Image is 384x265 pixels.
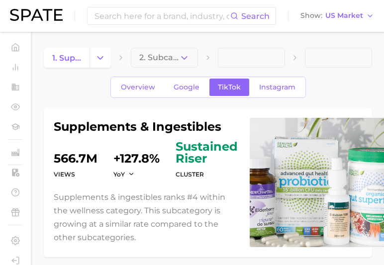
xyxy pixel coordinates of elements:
[113,170,135,178] button: YoY
[298,9,377,22] button: ShowUS Market
[218,83,241,91] span: TikTok
[54,169,97,180] dt: Views
[121,83,155,91] span: Overview
[325,13,363,18] span: US Market
[251,79,304,96] a: Instagram
[131,48,198,68] button: 2. Subcategory
[54,121,238,133] h1: supplements & ingestibles
[113,141,160,165] dd: +127.8%
[259,83,295,91] span: Instagram
[94,7,230,24] input: Search here for a brand, industry, or ingredient
[10,9,63,21] img: SPATE
[165,79,208,96] a: Google
[176,169,238,180] dt: cluster
[209,79,249,96] a: TikTok
[90,48,111,68] button: Change Category
[44,48,90,68] a: 1. supplements & ingestibles
[54,190,238,245] p: Supplements & ingestibles ranks #4 within the wellness category. This subcategory is growing at a...
[112,79,164,96] a: Overview
[113,170,125,178] span: YoY
[139,53,179,62] span: 2. Subcategory
[54,141,97,165] dd: 566.7m
[300,13,322,18] span: Show
[174,83,199,91] span: Google
[241,11,270,21] span: Search
[176,141,238,165] span: sustained riser
[52,53,81,63] span: 1. supplements & ingestibles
